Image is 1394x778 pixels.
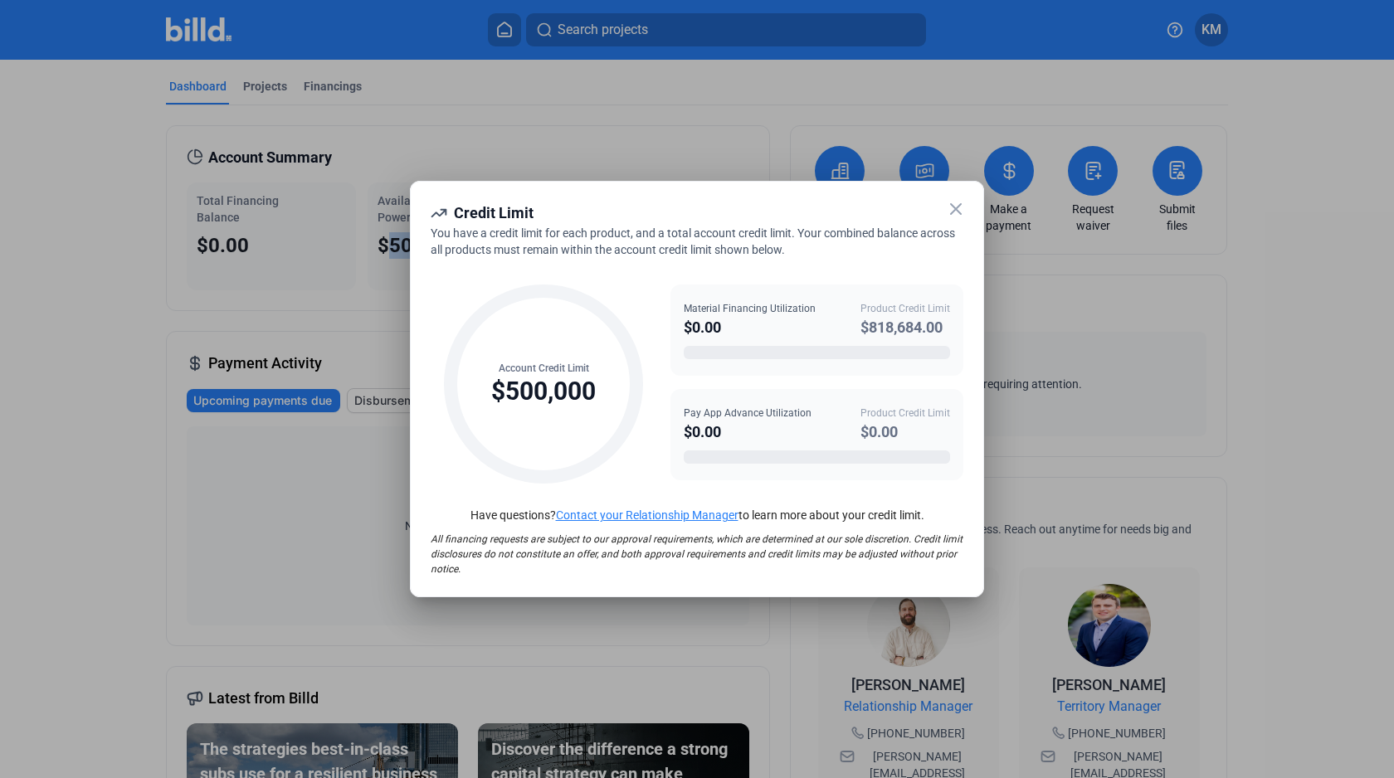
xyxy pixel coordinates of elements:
[454,204,534,221] span: Credit Limit
[684,421,812,444] div: $0.00
[860,406,950,421] div: Product Credit Limit
[431,226,955,256] span: You have a credit limit for each product, and a total account credit limit. Your combined balance...
[860,301,950,316] div: Product Credit Limit
[470,508,924,522] span: Have questions? to learn more about your credit limit.
[860,421,950,444] div: $0.00
[431,533,963,575] span: All financing requests are subject to our approval requirements, which are determined at our sole...
[491,376,596,407] div: $500,000
[556,508,738,522] a: Contact your Relationship Manager
[491,361,596,376] div: Account Credit Limit
[684,301,816,316] div: Material Financing Utilization
[684,316,816,339] div: $0.00
[860,316,950,339] div: $818,684.00
[684,406,812,421] div: Pay App Advance Utilization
